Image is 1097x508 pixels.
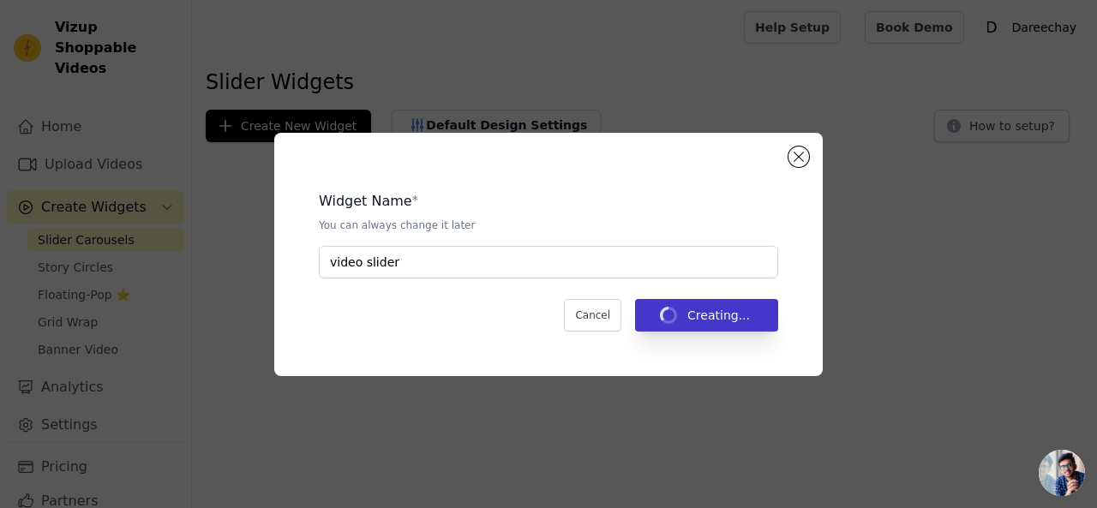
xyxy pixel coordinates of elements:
a: Open chat [1039,450,1085,496]
button: Creating... [635,299,778,332]
button: Close modal [788,146,809,167]
button: Cancel [564,299,621,332]
legend: Widget Name [319,191,412,212]
p: You can always change it later [319,218,778,232]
